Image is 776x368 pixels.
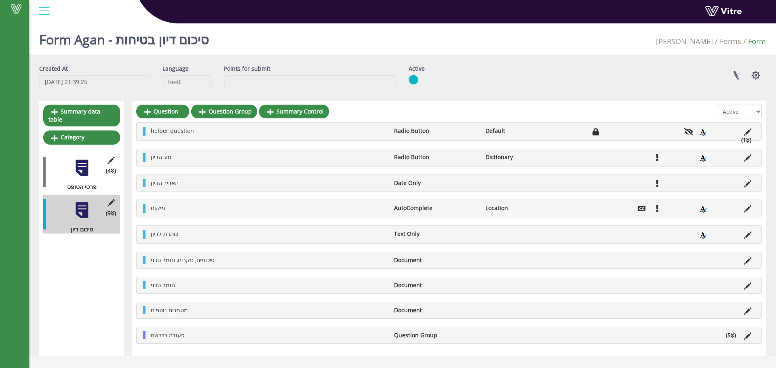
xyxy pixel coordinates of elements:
li: Default [481,127,573,135]
li: Text Only [390,230,481,238]
span: חומר טכני [151,281,175,289]
span: פעולה נדרשת [151,331,185,339]
label: Points for submit [224,65,270,73]
li: AutoComplete [390,204,481,212]
a: Summary Control [259,105,329,118]
span: תאריך הדיון [151,179,179,187]
li: Date Only [390,179,481,187]
li: Question Group [390,331,481,339]
label: Created At [39,65,68,73]
a: Question [136,105,189,118]
span: (9 ) [106,209,116,217]
li: Document [390,306,481,314]
li: Document [390,281,481,289]
span: כותרת לדיון [151,230,178,238]
span: סוג הדיון [151,153,171,161]
a: Forms [720,36,741,46]
li: Radio Button [390,153,481,161]
li: Dictionary [481,153,573,161]
span: מסמכים נוספים [151,306,188,314]
span: (4 ) [106,167,116,175]
li: Location [481,204,573,212]
span: helper question [151,127,194,135]
div: סיכום דיון [43,225,114,233]
span: 379 [656,36,713,46]
li: (1 ) [737,136,755,144]
li: Document [390,256,481,264]
a: Category [43,130,120,144]
a: Summary data table [43,105,120,126]
h1: Form Agan - סיכום דיון בטיחות [39,20,209,55]
li: (5 ) [722,331,740,339]
span: סיכומים, סקרים, חומר טכני [151,256,215,264]
div: פרטי הטופס [43,183,114,191]
label: Active [409,65,425,73]
a: Question Group [191,105,257,118]
li: Radio Button [390,127,481,135]
li: Form [741,36,766,47]
span: מיקום [151,204,165,212]
label: Language [162,65,189,73]
img: yes [409,75,418,85]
